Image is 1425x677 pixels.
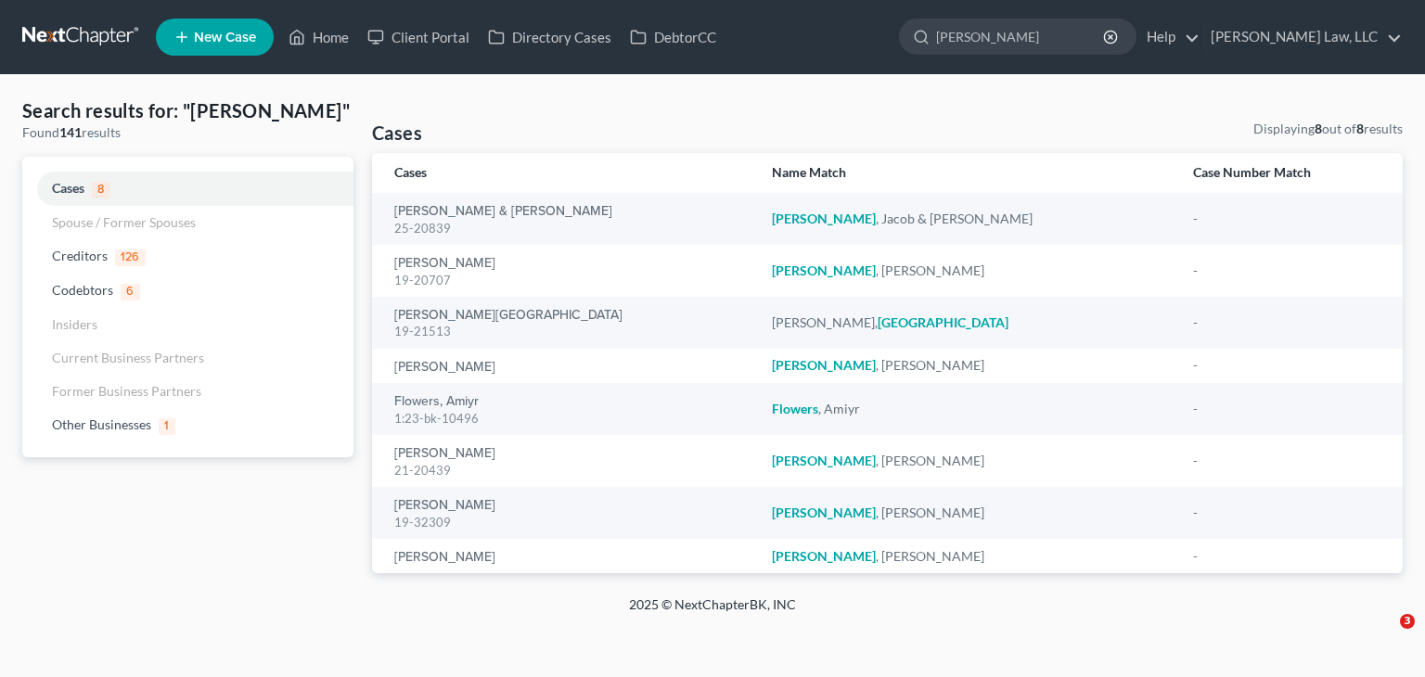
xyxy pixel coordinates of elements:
[772,313,1163,332] div: [PERSON_NAME],
[621,20,725,54] a: DebtorCC
[1315,121,1322,136] strong: 8
[772,504,1163,522] div: , [PERSON_NAME]
[52,180,84,196] span: Cases
[772,548,876,564] em: [PERSON_NAME]
[52,350,204,365] span: Current Business Partners
[279,20,358,54] a: Home
[878,314,1008,330] em: [GEOGRAPHIC_DATA]
[394,395,479,408] a: Flowers, Amiyr
[1193,262,1380,280] div: -
[772,505,876,520] em: [PERSON_NAME]
[772,356,1163,375] div: , [PERSON_NAME]
[394,323,742,340] div: 19-21513
[52,316,97,332] span: Insiders
[1193,356,1380,375] div: -
[394,447,495,460] a: [PERSON_NAME]
[772,400,1163,418] div: , Amiyr
[772,357,876,373] em: [PERSON_NAME]
[194,31,256,45] span: New Case
[22,408,353,442] a: Other Businesses1
[394,361,495,374] a: [PERSON_NAME]
[22,375,353,408] a: Former Business Partners
[22,274,353,308] a: Codebtors6
[22,206,353,239] a: Spouse / Former Spouses
[52,416,151,432] span: Other Businesses
[394,410,742,428] div: 1:23-bk-10496
[52,383,201,399] span: Former Business Partners
[121,284,140,300] span: 6
[772,452,1163,470] div: , [PERSON_NAME]
[22,123,353,142] div: Found results
[757,153,1178,193] th: Name Match
[22,172,353,206] a: Cases8
[394,257,495,270] a: [PERSON_NAME]
[772,401,818,416] em: Flowers
[394,205,612,218] a: [PERSON_NAME] & [PERSON_NAME]
[772,262,876,278] em: [PERSON_NAME]
[772,211,876,226] em: [PERSON_NAME]
[1356,121,1364,136] strong: 8
[772,210,1163,228] div: , Jacob & [PERSON_NAME]
[394,551,495,564] a: [PERSON_NAME]
[115,249,146,266] span: 126
[1201,20,1402,54] a: [PERSON_NAME] Law, LLC
[772,453,876,468] em: [PERSON_NAME]
[22,97,353,123] h4: Search results for: "[PERSON_NAME]"
[372,153,757,193] th: Cases
[22,341,353,375] a: Current Business Partners
[1400,614,1415,629] span: 3
[772,262,1163,280] div: , [PERSON_NAME]
[52,282,113,298] span: Codebtors
[772,547,1163,566] div: , [PERSON_NAME]
[479,20,621,54] a: Directory Cases
[1362,614,1406,658] iframe: Intercom live chat
[22,239,353,274] a: Creditors126
[184,595,1241,629] div: 2025 © NextChapterBK, INC
[52,248,108,263] span: Creditors
[394,514,742,531] div: 19-32309
[394,309,623,322] a: [PERSON_NAME][GEOGRAPHIC_DATA]
[394,272,742,289] div: 19-20707
[1193,452,1380,470] div: -
[394,499,495,512] a: [PERSON_NAME]
[1178,153,1403,193] th: Case Number Match
[52,214,196,230] span: Spouse / Former Spouses
[92,182,110,198] span: 8
[1137,20,1200,54] a: Help
[1193,547,1380,566] div: -
[372,120,422,146] h4: Cases
[1193,210,1380,228] div: -
[1193,313,1380,332] div: -
[1253,120,1403,138] div: Displaying out of results
[59,124,82,140] strong: 141
[394,462,742,479] div: 21-20439
[394,220,742,237] div: 25-20839
[1193,400,1380,418] div: -
[358,20,479,54] a: Client Portal
[1193,504,1380,522] div: -
[159,418,175,435] span: 1
[22,308,353,341] a: Insiders
[936,19,1106,54] input: Search by name...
